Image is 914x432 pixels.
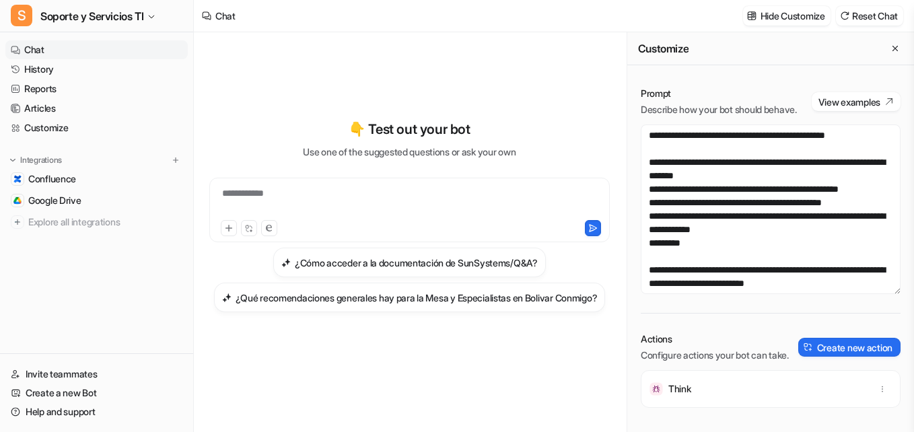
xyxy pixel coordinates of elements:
[281,258,291,268] img: ¿Cómo acceder a la documentación de SunSystems/Q&A?
[743,6,831,26] button: Hide Customize
[171,155,180,165] img: menu_add.svg
[8,155,17,165] img: expand menu
[887,40,903,57] button: Close flyout
[5,99,188,118] a: Articles
[5,153,66,167] button: Integrations
[641,349,789,362] p: Configure actions your bot can take.
[222,293,232,303] img: ¿Qué recomendaciones generales hay para la Mesa y Especialistas en Bolivar Conmigo?
[13,175,22,183] img: Confluence
[5,170,188,188] a: ConfluenceConfluence
[5,60,188,79] a: History
[5,191,188,210] a: Google DriveGoogle Drive
[11,215,24,229] img: explore all integrations
[349,119,470,139] p: 👇 Test out your bot
[28,211,182,233] span: Explore all integrations
[5,365,188,384] a: Invite teammates
[641,332,789,346] p: Actions
[812,92,901,111] button: View examples
[215,9,236,23] div: Chat
[836,6,903,26] button: Reset Chat
[638,42,689,55] h2: Customize
[747,11,757,21] img: customize
[5,79,188,98] a: Reports
[649,382,663,396] img: Think icon
[28,172,76,186] span: Confluence
[303,145,516,159] p: Use one of the suggested questions or ask your own
[11,5,32,26] span: S
[5,213,188,231] a: Explore all integrations
[761,9,825,23] p: Hide Customize
[641,103,797,116] p: Describe how your bot should behave.
[798,338,901,357] button: Create new action
[641,87,797,100] p: Prompt
[28,194,81,207] span: Google Drive
[668,382,691,396] p: Think
[5,118,188,137] a: Customize
[5,384,188,402] a: Create a new Bot
[804,343,813,352] img: create-action-icon.svg
[13,196,22,205] img: Google Drive
[40,7,143,26] span: Soporte y Servicios TI
[273,248,546,277] button: ¿Cómo acceder a la documentación de SunSystems/Q&A?¿Cómo acceder a la documentación de SunSystems...
[20,155,62,166] p: Integrations
[840,11,849,21] img: reset
[214,283,606,312] button: ¿Qué recomendaciones generales hay para la Mesa y Especialistas en Bolivar Conmigo?¿Qué recomenda...
[295,256,538,270] h3: ¿Cómo acceder a la documentación de SunSystems/Q&A?
[5,40,188,59] a: Chat
[236,291,598,305] h3: ¿Qué recomendaciones generales hay para la Mesa y Especialistas en Bolivar Conmigo?
[5,402,188,421] a: Help and support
